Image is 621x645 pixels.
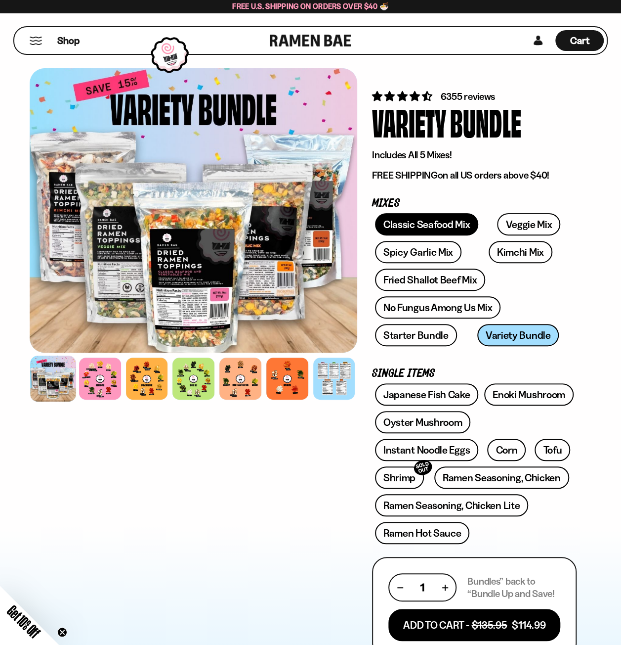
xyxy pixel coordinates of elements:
[440,91,495,102] span: 6355 reviews
[420,581,424,594] span: 1
[372,149,577,161] p: Includes All 5 Mixes!
[375,466,424,489] a: ShrimpSOLD OUT
[4,602,43,641] span: Get 10% Off
[375,383,479,406] a: Japanese Fish Cake
[375,439,478,461] a: Instant Noodle Eggs
[375,522,470,544] a: Ramen Hot Sauce
[375,324,457,346] a: Starter Bundle
[232,1,389,11] span: Free U.S. Shipping on Orders over $40 🍜
[487,439,526,461] a: Corn
[372,103,446,140] div: Variety
[450,103,521,140] div: Bundle
[388,609,560,641] button: Add To Cart - $135.95 $114.99
[372,90,434,102] span: 4.63 stars
[57,30,80,51] a: Shop
[375,411,471,433] a: Oyster Mushroom
[412,458,434,477] div: SOLD OUT
[57,627,67,637] button: Close teaser
[375,494,528,516] a: Ramen Seasoning, Chicken Lite
[375,241,461,263] a: Spicy Garlic Mix
[570,35,589,46] span: Cart
[375,296,500,319] a: No Fungus Among Us Mix
[467,575,560,600] p: Bundles” back to “Bundle Up and Save!
[535,439,570,461] a: Tofu
[375,269,485,291] a: Fried Shallot Beef Mix
[372,169,577,182] p: on all US orders above $40!
[497,213,560,235] a: Veggie Mix
[372,169,437,181] strong: FREE SHIPPING
[489,241,552,263] a: Kimchi Mix
[372,199,577,208] p: Mixes
[372,369,577,378] p: Single Items
[555,27,604,54] a: Cart
[434,466,569,489] a: Ramen Seasoning, Chicken
[375,213,478,235] a: Classic Seafood Mix
[484,383,574,406] a: Enoki Mushroom
[29,37,42,45] button: Mobile Menu Trigger
[57,34,80,47] span: Shop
